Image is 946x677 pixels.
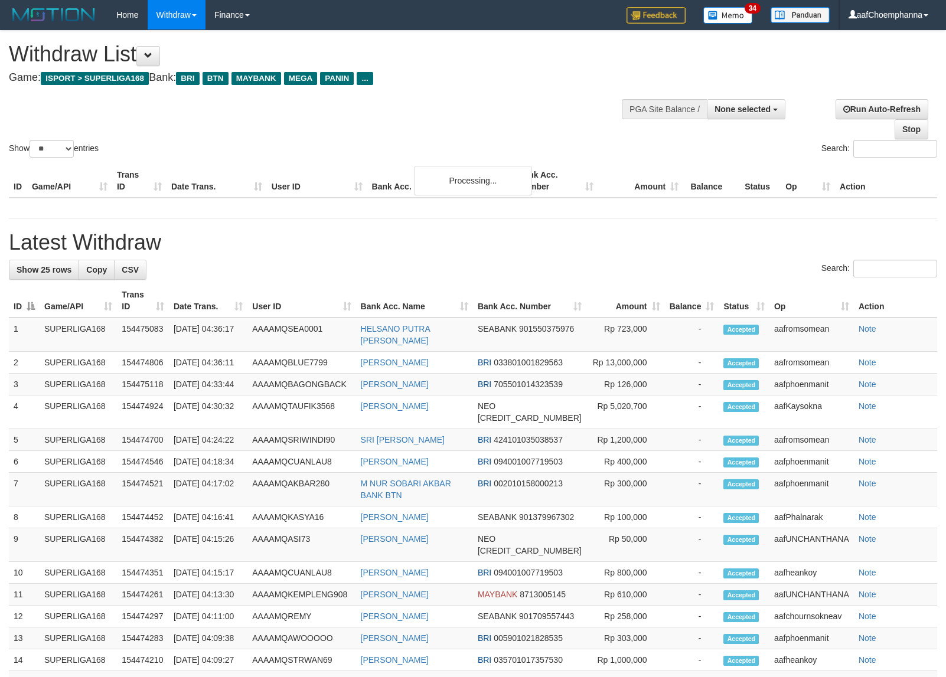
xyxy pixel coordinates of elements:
td: 154474210 [117,649,169,671]
td: AAAAMQCUANLAU8 [247,562,355,584]
th: Date Trans.: activate to sort column ascending [169,284,247,318]
span: BRI [478,568,491,577]
th: Bank Acc. Number: activate to sort column ascending [473,284,586,318]
td: aafromsomean [769,429,854,451]
span: Accepted [723,656,759,666]
span: Copy 705501014323539 to clipboard [494,380,563,389]
td: 154474351 [117,562,169,584]
td: SUPERLIGA168 [40,451,117,473]
th: Op: activate to sort column ascending [769,284,854,318]
span: Copy 035701017357530 to clipboard [494,655,563,665]
th: ID [9,164,27,198]
th: Trans ID [112,164,167,198]
td: [DATE] 04:09:38 [169,627,247,649]
td: SUPERLIGA168 [40,374,117,395]
span: Copy 5859459297920950 to clipboard [478,546,582,555]
td: [DATE] 04:09:27 [169,649,247,671]
select: Showentries [30,140,74,158]
th: ID: activate to sort column descending [9,284,40,318]
td: 10 [9,562,40,584]
td: [DATE] 04:30:32 [169,395,247,429]
span: MAYBANK [478,590,517,599]
a: Note [859,512,876,522]
span: Accepted [723,535,759,545]
td: 3 [9,374,40,395]
button: None selected [707,99,785,119]
span: Copy 094001007719503 to clipboard [494,457,563,466]
label: Show entries [9,140,99,158]
td: aafromsomean [769,318,854,352]
span: BRI [478,435,491,444]
a: [PERSON_NAME] [361,611,429,621]
a: Copy [79,260,115,280]
span: BRI [478,655,491,665]
span: NEO [478,401,495,411]
td: 11 [9,584,40,606]
td: - [665,528,719,562]
a: [PERSON_NAME] [361,655,429,665]
span: MEGA [284,72,318,85]
td: Rp 1,000,000 [586,649,665,671]
span: Copy 424101035038537 to clipboard [494,435,563,444]
td: Rp 400,000 [586,451,665,473]
td: 154474261 [117,584,169,606]
span: Accepted [723,325,759,335]
td: SUPERLIGA168 [40,584,117,606]
span: ... [357,72,373,85]
span: BRI [478,380,491,389]
div: PGA Site Balance / [622,99,707,119]
span: PANIN [320,72,354,85]
td: aafKaysokna [769,395,854,429]
td: 9 [9,528,40,562]
th: Action [835,164,937,198]
td: SUPERLIGA168 [40,506,117,528]
td: - [665,506,719,528]
h1: Withdraw List [9,42,619,66]
span: Show 25 rows [17,265,71,274]
td: SUPERLIGA168 [40,606,117,627]
label: Search: [821,260,937,277]
a: [PERSON_NAME] [361,457,429,466]
span: SEABANK [478,611,517,621]
span: SEABANK [478,512,517,522]
span: SEABANK [478,324,517,333]
a: [PERSON_NAME] [361,633,429,643]
th: Balance [683,164,740,198]
a: [PERSON_NAME] [361,401,429,411]
td: Rp 5,020,700 [586,395,665,429]
td: AAAAMQREMY [247,606,355,627]
a: Note [859,401,876,411]
td: SUPERLIGA168 [40,627,117,649]
td: 6 [9,451,40,473]
span: Accepted [723,380,759,390]
td: 2 [9,352,40,374]
td: AAAAMQBAGONGBACK [247,374,355,395]
span: Accepted [723,358,759,368]
td: 4 [9,395,40,429]
td: - [665,395,719,429]
span: 34 [745,3,761,14]
td: SUPERLIGA168 [40,649,117,671]
th: Game/API: activate to sort column ascending [40,284,117,318]
span: Accepted [723,634,759,644]
td: AAAAMQKASYA16 [247,506,355,528]
span: BRI [478,633,491,643]
td: 154474297 [117,606,169,627]
span: Accepted [723,457,759,467]
a: Note [859,435,876,444]
a: Note [859,534,876,544]
td: [DATE] 04:33:44 [169,374,247,395]
td: Rp 300,000 [586,473,665,506]
td: aafphoenmanit [769,451,854,473]
td: [DATE] 04:18:34 [169,451,247,473]
td: 14 [9,649,40,671]
img: MOTION_logo.png [9,6,99,24]
h1: Latest Withdraw [9,231,937,254]
td: Rp 50,000 [586,528,665,562]
a: HELSANO PUTRA [PERSON_NAME] [361,324,430,345]
a: Note [859,655,876,665]
td: aafromsomean [769,352,854,374]
td: AAAAMQKEMPLENG908 [247,584,355,606]
span: Copy 901550375976 to clipboard [519,324,574,333]
td: [DATE] 04:16:41 [169,506,247,528]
